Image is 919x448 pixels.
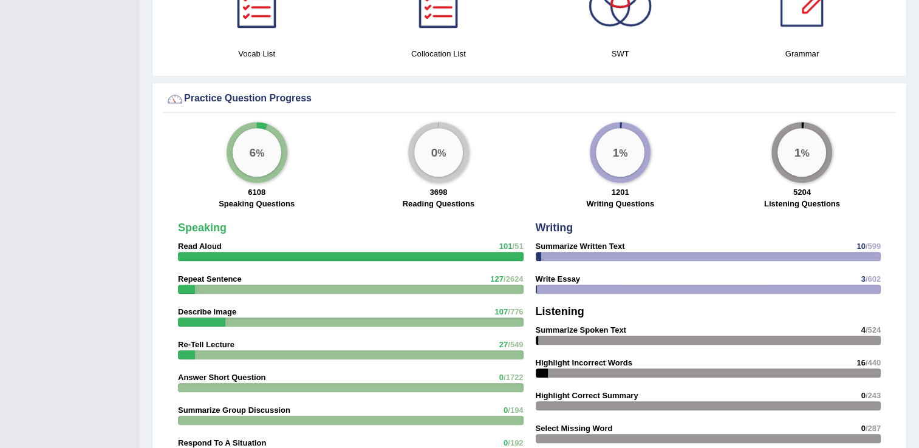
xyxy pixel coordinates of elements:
big: 0 [431,146,437,159]
span: 27 [499,340,508,349]
span: /194 [508,406,523,415]
span: 127 [490,274,504,283]
label: Speaking Questions [219,198,295,209]
div: Practice Question Progress [166,90,893,108]
strong: Summarize Spoken Text [536,325,626,334]
big: 1 [613,146,620,159]
strong: Describe Image [178,307,236,316]
span: /776 [508,307,523,316]
big: 1 [794,146,801,159]
div: % [596,128,644,177]
span: /549 [508,340,523,349]
span: 0 [861,424,865,433]
h4: Collocation List [354,47,523,60]
strong: Highlight Correct Summary [536,391,638,400]
big: 6 [249,146,256,159]
label: Listening Questions [764,198,840,209]
span: /2624 [504,274,524,283]
span: /287 [866,424,881,433]
span: 0 [861,391,865,400]
span: 0 [499,373,504,382]
span: 4 [861,325,865,334]
strong: Repeat Sentence [178,274,242,283]
span: 101 [499,242,513,251]
span: 0 [504,406,508,415]
h4: SWT [536,47,705,60]
span: /440 [866,358,881,367]
strong: 1201 [612,188,629,197]
div: % [777,128,826,177]
strong: Writing [536,222,573,234]
strong: Summarize Group Discussion [178,406,290,415]
span: 107 [494,307,508,316]
strong: 3698 [429,188,447,197]
span: /602 [866,274,881,283]
strong: Summarize Written Text [536,242,625,251]
strong: Speaking [178,222,227,234]
strong: Highlight Incorrect Words [536,358,632,367]
span: 3 [861,274,865,283]
div: % [414,128,463,177]
div: % [233,128,281,177]
strong: Listening [536,305,584,317]
strong: Re-Tell Lecture [178,340,234,349]
strong: Respond To A Situation [178,438,266,447]
span: /243 [866,391,881,400]
strong: Write Essay [536,274,580,283]
label: Writing Questions [586,198,654,209]
span: /192 [508,438,523,447]
span: /1722 [504,373,524,382]
span: 0 [504,438,508,447]
strong: Select Missing Word [536,424,613,433]
strong: 6108 [248,188,265,197]
h4: Grammar [717,47,887,60]
label: Reading Questions [403,198,474,209]
strong: 5204 [793,188,811,197]
span: /524 [866,325,881,334]
span: 16 [856,358,865,367]
span: /599 [866,242,881,251]
span: 10 [856,242,865,251]
h4: Vocab List [172,47,341,60]
strong: Answer Short Question [178,373,265,382]
strong: Read Aloud [178,242,222,251]
span: /51 [512,242,523,251]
